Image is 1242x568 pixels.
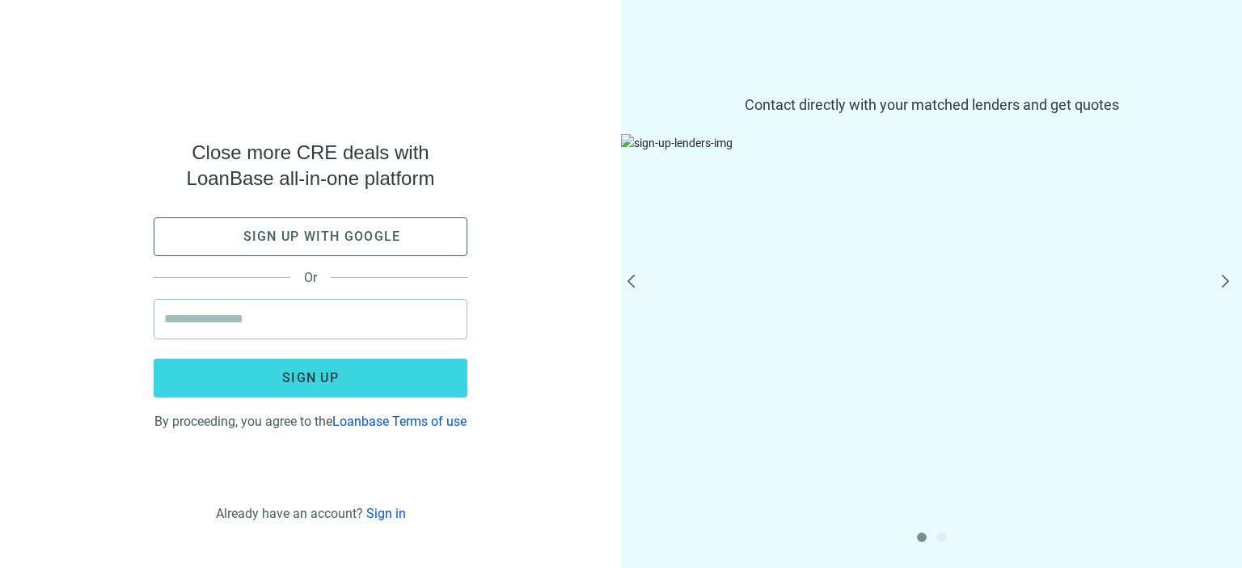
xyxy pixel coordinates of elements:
[621,95,1242,115] span: Contact directly with your matched lenders and get quotes
[366,506,406,521] a: Sign in
[936,532,946,542] button: 2
[627,275,647,294] button: prev
[154,217,467,256] button: Sign up with google
[290,270,331,285] span: Or
[243,229,401,244] span: Sign up with google
[332,414,467,429] a: Loanbase Terms of use
[154,140,467,191] span: Close more CRE deals with LoanBase all-in-one platform
[1216,275,1236,294] button: next
[917,532,927,542] button: 1
[154,410,467,429] div: By proceeding, you agree to the
[621,134,1242,473] img: sign-up-lenders-img
[282,370,339,385] span: Sign up
[154,359,467,398] button: Sign up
